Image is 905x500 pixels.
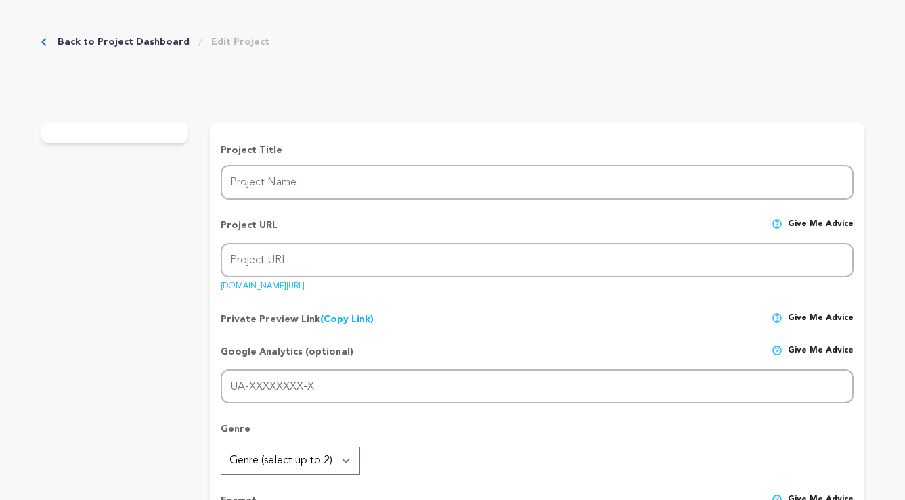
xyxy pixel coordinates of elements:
span: Give me advice [788,219,854,243]
a: [DOMAIN_NAME][URL] [221,277,305,290]
input: UA-XXXXXXXX-X [221,369,853,404]
p: Project URL [221,219,278,243]
a: (Copy Link) [320,315,374,324]
img: help-circle.svg [772,313,782,323]
p: Project Title [221,143,853,157]
input: Project URL [221,243,853,277]
img: help-circle.svg [772,219,782,229]
a: Back to Project Dashboard [58,35,190,49]
input: Project Name [221,165,853,200]
div: Breadcrumb [41,35,269,49]
p: Google Analytics (optional) [221,345,353,369]
span: Give me advice [788,313,854,326]
span: Give me advice [788,345,854,369]
p: Genre [221,422,853,447]
p: Private Preview Link [221,313,374,326]
img: help-circle.svg [772,345,782,356]
a: Edit Project [211,35,269,49]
